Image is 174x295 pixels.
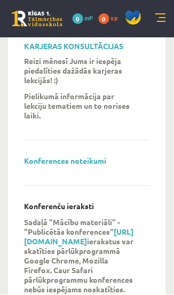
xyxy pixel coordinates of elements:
span: 0 [73,13,83,24]
p: Pielikumā informācija par lekciju tematiem un to norises laiki. [24,92,134,121]
a: Konferences noteikumi [24,156,106,166]
p: Konferenču ieraksti [24,202,94,211]
a: 0 xp [99,13,123,22]
a: Rīgas 1. Tālmācības vidusskola [12,11,62,27]
a: [URL][DOMAIN_NAME] [24,227,133,246]
span: xp [111,13,118,22]
a: KARJERAS KONSULTĀCIJAS [24,41,123,51]
span: 0 [99,13,109,24]
span: mP [85,13,93,22]
p: Sadaļā "Mācību materiāli" - "Publicētās konferences" ierakstus var skatīties pārlūkprogrammā Goog... [24,218,134,294]
p: Reizi mēnesī Jums ir iespēja piedalīties dažādās karjeras lekcijās! :) [24,57,134,85]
